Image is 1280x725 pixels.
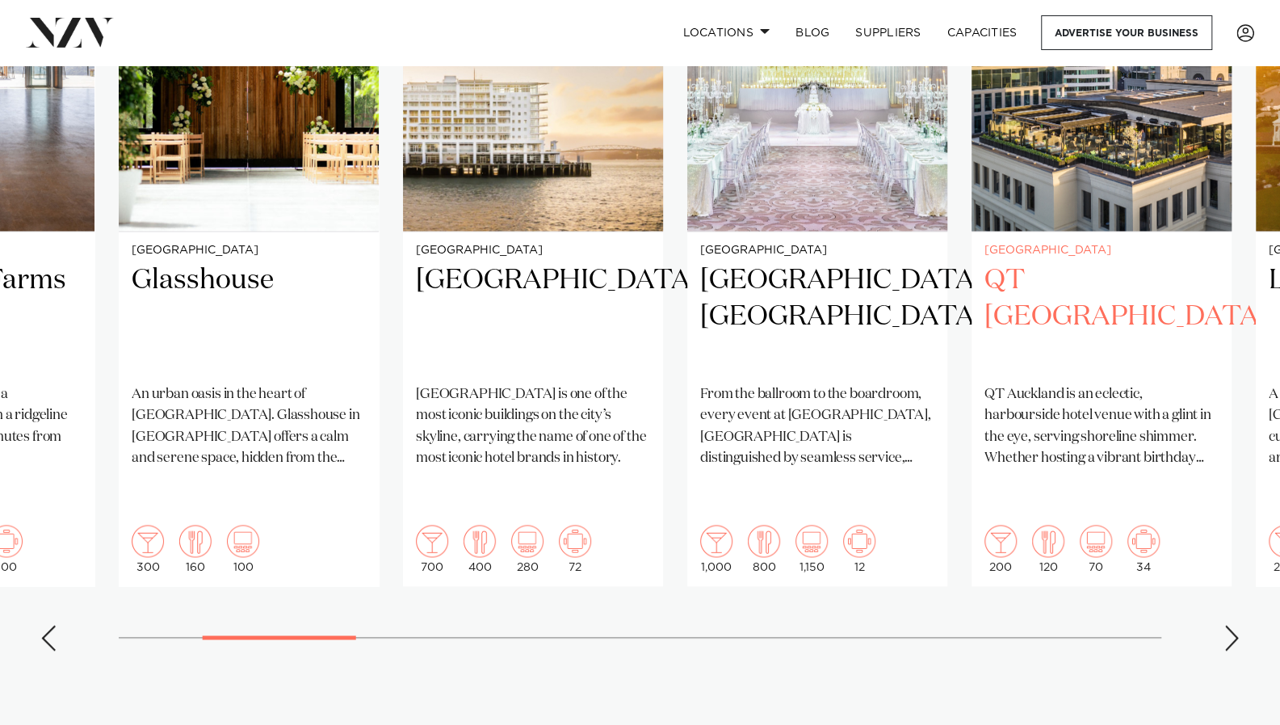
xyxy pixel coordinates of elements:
[1127,525,1160,573] div: 34
[559,525,591,573] div: 72
[984,245,1219,257] small: [GEOGRAPHIC_DATA]
[984,384,1219,469] p: QT Auckland is an eclectic, harbourside hotel venue with a glint in the eye, serving shoreline sh...
[700,525,732,573] div: 1,000
[843,525,875,573] div: 12
[416,525,448,573] div: 700
[416,525,448,557] img: cocktail.png
[842,15,934,50] a: SUPPLIERS
[1032,525,1064,573] div: 120
[795,525,828,557] img: theatre.png
[227,525,259,557] img: theatre.png
[416,384,650,469] p: [GEOGRAPHIC_DATA] is one of the most iconic buildings on the city’s skyline, carrying the name of...
[984,525,1017,573] div: 200
[179,525,212,557] img: dining.png
[132,525,164,573] div: 300
[132,384,366,469] p: An urban oasis in the heart of [GEOGRAPHIC_DATA]. Glasshouse in [GEOGRAPHIC_DATA] offers a calm a...
[783,15,842,50] a: BLOG
[795,525,828,573] div: 1,150
[132,525,164,557] img: cocktail.png
[984,525,1017,557] img: cocktail.png
[984,262,1219,371] h2: QT [GEOGRAPHIC_DATA]
[700,245,934,257] small: [GEOGRAPHIC_DATA]
[1080,525,1112,573] div: 70
[1080,525,1112,557] img: theatre.png
[843,525,875,557] img: meeting.png
[132,245,366,257] small: [GEOGRAPHIC_DATA]
[700,262,934,371] h2: [GEOGRAPHIC_DATA], [GEOGRAPHIC_DATA]
[1127,525,1160,557] img: meeting.png
[1041,15,1212,50] a: Advertise your business
[748,525,780,573] div: 800
[179,525,212,573] div: 160
[132,262,366,371] h2: Glasshouse
[559,525,591,557] img: meeting.png
[464,525,496,573] div: 400
[227,525,259,573] div: 100
[26,18,114,47] img: nzv-logo.png
[700,525,732,557] img: cocktail.png
[1032,525,1064,557] img: dining.png
[511,525,543,557] img: theatre.png
[416,245,650,257] small: [GEOGRAPHIC_DATA]
[934,15,1030,50] a: Capacities
[511,525,543,573] div: 280
[700,384,934,469] p: From the ballroom to the boardroom, every event at [GEOGRAPHIC_DATA], [GEOGRAPHIC_DATA] is distin...
[748,525,780,557] img: dining.png
[669,15,783,50] a: Locations
[416,262,650,371] h2: [GEOGRAPHIC_DATA]
[464,525,496,557] img: dining.png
